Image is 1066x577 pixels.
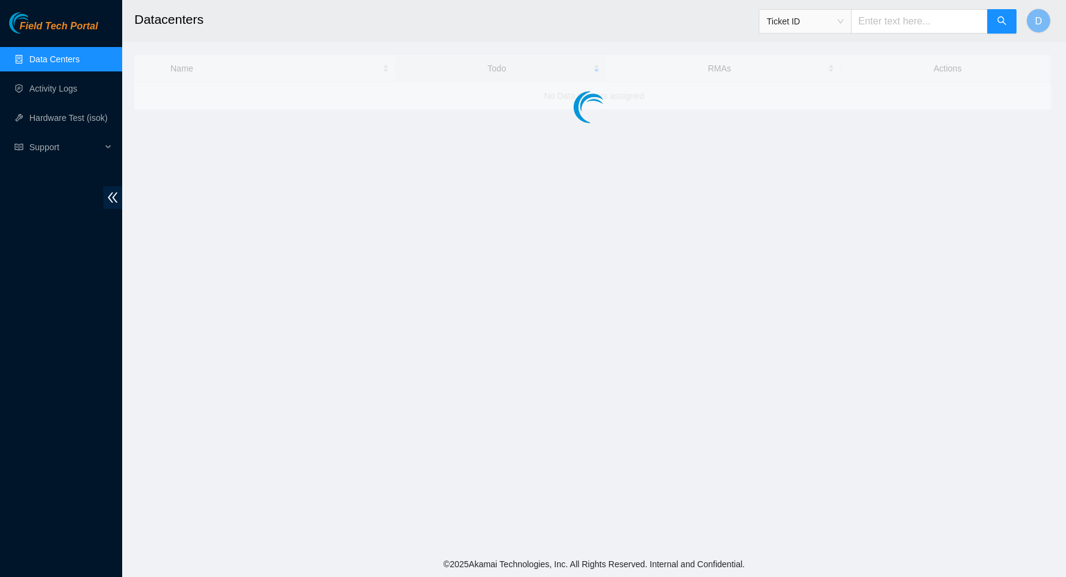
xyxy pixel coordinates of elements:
img: Akamai Technologies [9,12,62,34]
input: Enter text here... [851,9,988,34]
span: Support [29,135,101,159]
a: Akamai TechnologiesField Tech Portal [9,22,98,38]
span: double-left [103,186,122,209]
a: Data Centers [29,54,79,64]
a: Hardware Test (isok) [29,113,108,123]
footer: © 2025 Akamai Technologies, Inc. All Rights Reserved. Internal and Confidential. [122,551,1066,577]
span: search [997,16,1007,27]
span: read [15,143,23,151]
button: D [1026,9,1051,33]
span: Field Tech Portal [20,21,98,32]
span: Ticket ID [767,12,844,31]
a: Activity Logs [29,84,78,93]
button: search [987,9,1017,34]
span: D [1035,13,1042,29]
